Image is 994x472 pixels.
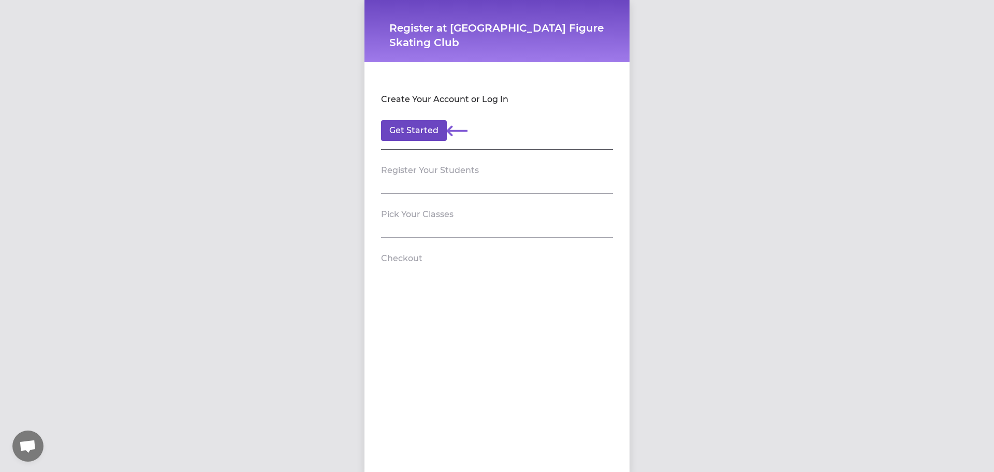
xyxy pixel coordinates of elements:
h2: Pick Your Classes [381,208,454,221]
h1: Register at [GEOGRAPHIC_DATA] Figure Skating Club [389,21,605,50]
button: Get Started [381,120,447,141]
h2: Checkout [381,252,422,265]
h2: Register Your Students [381,164,479,177]
a: Open chat [12,431,43,462]
h2: Create Your Account or Log In [381,93,508,106]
